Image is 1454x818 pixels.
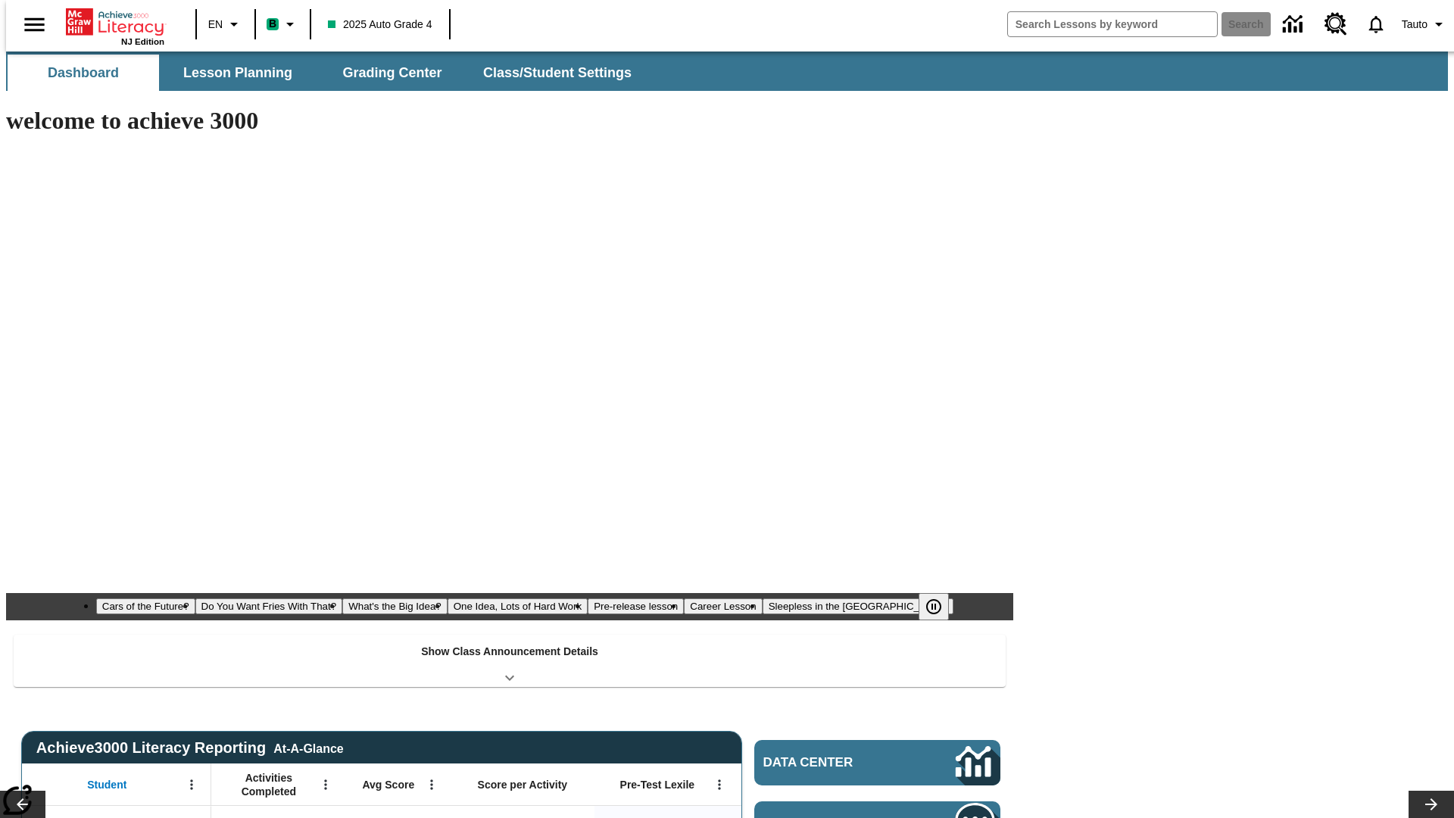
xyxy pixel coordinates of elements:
[328,17,432,33] span: 2025 Auto Grade 4
[362,778,414,791] span: Avg Score
[448,598,588,614] button: Slide 4 One Idea, Lots of Hard Work
[96,598,195,614] button: Slide 1 Cars of the Future?
[471,55,644,91] button: Class/Student Settings
[342,598,448,614] button: Slide 3 What's the Big Idea?
[1396,11,1454,38] button: Profile/Settings
[478,778,568,791] span: Score per Activity
[195,598,343,614] button: Slide 2 Do You Want Fries With That?
[420,773,443,796] button: Open Menu
[273,739,343,756] div: At-A-Glance
[1402,17,1427,33] span: Tauto
[919,593,949,620] button: Pause
[261,11,305,38] button: Boost Class color is mint green. Change class color
[1274,4,1315,45] a: Data Center
[36,739,344,757] span: Achieve3000 Literacy Reporting
[483,64,632,82] span: Class/Student Settings
[620,778,695,791] span: Pre-Test Lexile
[66,7,164,37] a: Home
[219,771,319,798] span: Activities Completed
[66,5,164,46] div: Home
[1315,4,1356,45] a: Resource Center, Will open in new tab
[317,55,468,91] button: Grading Center
[6,52,1448,91] div: SubNavbar
[708,773,731,796] button: Open Menu
[12,2,57,47] button: Open side menu
[763,598,954,614] button: Slide 7 Sleepless in the Animal Kingdom
[6,107,1013,135] h1: welcome to achieve 3000
[14,635,1006,687] div: Show Class Announcement Details
[342,64,442,82] span: Grading Center
[121,37,164,46] span: NJ Edition
[1409,791,1454,818] button: Lesson carousel, Next
[314,773,337,796] button: Open Menu
[201,11,250,38] button: Language: EN, Select a language
[183,64,292,82] span: Lesson Planning
[180,773,203,796] button: Open Menu
[8,55,159,91] button: Dashboard
[162,55,314,91] button: Lesson Planning
[6,55,645,91] div: SubNavbar
[1356,5,1396,44] a: Notifications
[684,598,762,614] button: Slide 6 Career Lesson
[588,598,684,614] button: Slide 5 Pre-release lesson
[208,17,223,33] span: EN
[269,14,276,33] span: B
[87,778,126,791] span: Student
[48,64,119,82] span: Dashboard
[421,644,598,660] p: Show Class Announcement Details
[763,755,905,770] span: Data Center
[1008,12,1217,36] input: search field
[919,593,964,620] div: Pause
[754,740,1000,785] a: Data Center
